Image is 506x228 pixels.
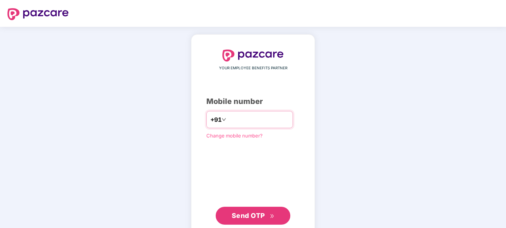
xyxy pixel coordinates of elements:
span: double-right [270,214,275,219]
a: Change mobile number? [206,133,263,139]
span: Send OTP [232,212,265,219]
img: logo [7,8,69,20]
span: YOUR EMPLOYEE BENEFITS PARTNER [219,65,287,71]
img: logo [222,50,284,61]
span: +91 [210,115,222,124]
span: down [222,117,226,122]
button: Send OTPdouble-right [216,207,290,225]
div: Mobile number [206,96,300,107]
